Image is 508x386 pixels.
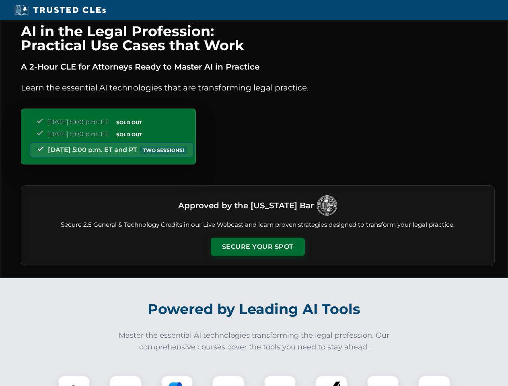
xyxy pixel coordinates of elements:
button: Secure Your Spot [211,238,305,256]
p: Learn the essential AI technologies that are transforming legal practice. [21,81,495,94]
h3: Approved by the [US_STATE] Bar [178,198,314,213]
img: Logo [317,195,337,216]
span: [DATE] 5:00 p.m. ET [47,130,109,138]
img: Trusted CLEs [12,4,108,16]
span: SOLD OUT [113,130,145,139]
p: A 2-Hour CLE for Attorneys Ready to Master AI in Practice [21,60,495,73]
h1: AI in the Legal Profession: Practical Use Cases that Work [21,24,495,52]
span: [DATE] 5:00 p.m. ET [47,118,109,126]
p: Secure 2.5 General & Technology Credits in our Live Webcast and learn proven strategies designed ... [31,220,485,230]
h2: Powered by Leading AI Tools [31,295,477,323]
span: SOLD OUT [113,118,145,127]
p: Master the essential AI technologies transforming the legal profession. Our comprehensive courses... [113,330,395,353]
